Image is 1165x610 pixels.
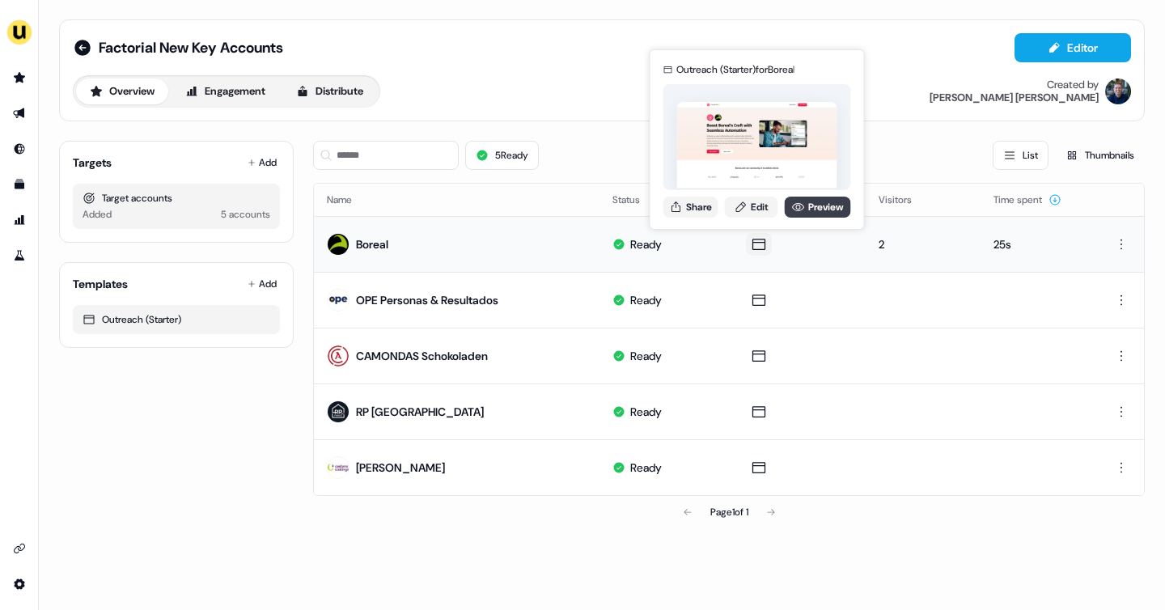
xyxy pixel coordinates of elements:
a: Go to templates [6,172,32,197]
div: Ready [630,348,662,364]
button: Status [612,185,659,214]
a: Go to integrations [6,571,32,597]
button: Add [244,151,280,174]
button: Engagement [172,78,279,104]
button: Thumbnails [1055,141,1145,170]
a: Go to integrations [6,536,32,561]
a: Go to experiments [6,243,32,269]
div: Boreal [356,236,388,252]
a: Go to outbound experience [6,100,32,126]
div: 2 [879,236,967,252]
span: Factorial New Key Accounts [99,38,283,57]
button: 5Ready [465,141,539,170]
a: Go to prospects [6,65,32,91]
img: asset preview [677,102,837,192]
div: 25s [993,236,1078,252]
img: James [1105,78,1131,104]
button: List [993,141,1048,170]
div: 5 accounts [221,206,270,222]
div: Target accounts [83,190,270,206]
div: Ready [630,236,662,252]
div: Ready [630,292,662,308]
div: Ready [630,460,662,476]
button: Overview [76,78,168,104]
div: Targets [73,155,112,171]
div: Added [83,206,112,222]
button: Add [244,273,280,295]
a: Edit [725,197,778,218]
div: OPE Personas & Resultados [356,292,498,308]
div: [PERSON_NAME] [356,460,445,476]
button: Share [663,197,718,218]
div: Outreach (Starter) for Boreal [676,61,794,78]
div: CAMONDAS Schokoladen [356,348,488,364]
a: Go to attribution [6,207,32,233]
div: Created by [1047,78,1099,91]
button: Editor [1015,33,1131,62]
div: [PERSON_NAME] [PERSON_NAME] [930,91,1099,104]
button: Name [327,185,371,214]
a: Go to Inbound [6,136,32,162]
a: Preview [785,197,851,218]
div: Templates [73,276,128,292]
button: Time spent [993,185,1061,214]
div: RP [GEOGRAPHIC_DATA] [356,404,484,420]
a: Editor [1015,41,1131,58]
div: Page 1 of 1 [710,504,748,520]
button: Distribute [282,78,377,104]
div: Ready [630,404,662,420]
button: Visitors [879,185,931,214]
div: Outreach (Starter) [83,311,270,328]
